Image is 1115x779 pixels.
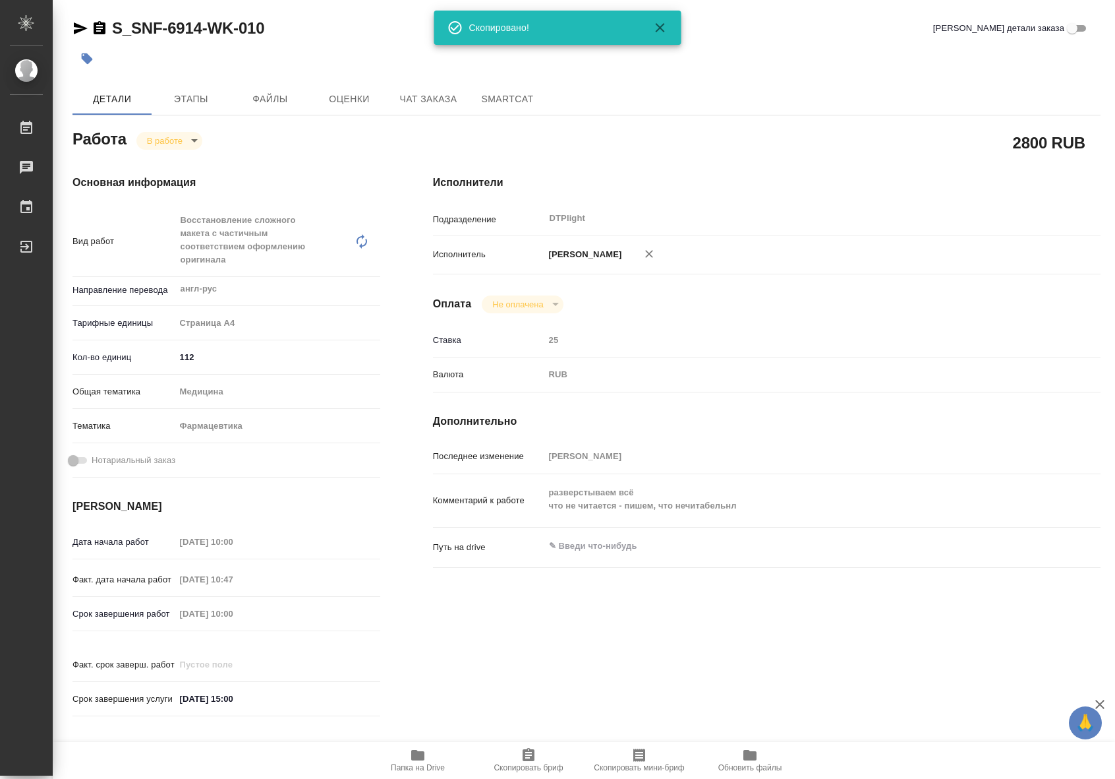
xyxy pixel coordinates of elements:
[433,414,1101,429] h4: Дополнительно
[239,91,302,108] span: Файлы
[72,573,175,586] p: Факт. дата начала работ
[72,44,101,73] button: Добавить тэг
[494,763,563,772] span: Скопировать бриф
[635,239,664,268] button: Удалить исполнителя
[544,330,1045,350] input: Пустое поле
[92,454,175,467] span: Нотариальный заказ
[433,213,544,226] p: Подразделение
[433,175,1101,191] h4: Исполнители
[584,742,695,779] button: Скопировать мини-бриф
[72,693,175,706] p: Срок завершения услуги
[644,20,676,36] button: Закрыть
[695,742,805,779] button: Обновить файлы
[362,742,473,779] button: Папка на Drive
[1013,131,1085,154] h2: 2800 RUB
[175,348,380,367] input: ✎ Введи что-нибудь
[72,608,175,621] p: Срок завершения работ
[72,536,175,549] p: Дата начала работ
[175,415,380,437] div: Фармацевтика
[72,284,175,297] p: Направление перевода
[433,334,544,347] p: Ставка
[92,20,107,36] button: Скопировать ссылку
[594,763,684,772] span: Скопировать мини-бриф
[433,368,544,381] p: Валюта
[482,296,563,313] div: В работе
[72,351,175,364] p: Кол-во единиц
[469,21,634,34] div: Скопировано!
[544,447,1045,466] input: Пустое поле
[175,532,291,551] input: Пустое поле
[72,235,175,248] p: Вид работ
[473,742,584,779] button: Скопировать бриф
[72,499,380,514] h4: [PERSON_NAME]
[433,296,472,312] h4: Оплата
[476,91,539,108] span: SmartCat
[1074,709,1097,737] span: 🙏
[433,494,544,507] p: Комментарий к работе
[391,763,445,772] span: Папка на Drive
[136,132,202,150] div: В работе
[72,175,380,191] h4: Основная информация
[488,299,547,310] button: Не оплачена
[175,381,380,403] div: Медицина
[718,763,782,772] span: Обновить файлы
[933,22,1064,35] span: [PERSON_NAME] детали заказа
[72,20,88,36] button: Скопировать ссылку для ЯМессенджера
[159,91,223,108] span: Этапы
[544,482,1045,517] textarea: разверстываем всё что не читается - пишем, что нечитабельнл
[544,363,1045,386] div: RUB
[72,420,175,433] p: Тематика
[318,91,381,108] span: Оценки
[175,604,291,623] input: Пустое поле
[72,385,175,398] p: Общая тематика
[143,135,186,146] button: В работе
[544,248,622,261] p: [PERSON_NAME]
[1069,706,1102,739] button: 🙏
[175,312,380,334] div: Страница А4
[175,570,291,589] input: Пустое поле
[175,655,291,674] input: Пустое поле
[72,126,127,150] h2: Работа
[433,541,544,554] p: Путь на drive
[433,248,544,261] p: Исполнитель
[112,19,264,37] a: S_SNF-6914-WK-010
[433,450,544,463] p: Последнее изменение
[72,317,175,330] p: Тарифные единицы
[80,91,144,108] span: Детали
[175,689,291,708] input: ✎ Введи что-нибудь
[72,658,175,671] p: Факт. срок заверш. работ
[397,91,460,108] span: Чат заказа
